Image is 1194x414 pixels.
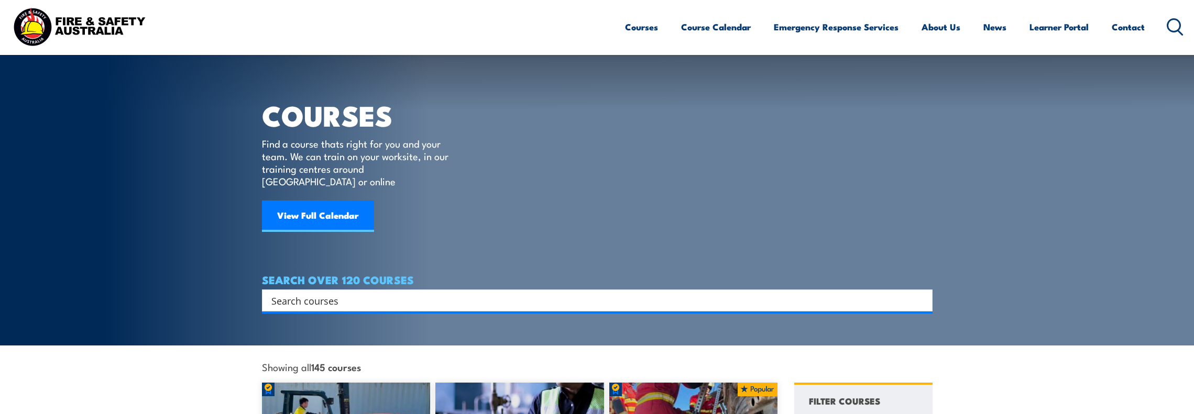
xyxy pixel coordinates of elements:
button: Search magnifier button [914,293,929,308]
p: Find a course thats right for you and your team. We can train on your worksite, in our training c... [262,137,453,187]
form: Search form [273,293,912,308]
a: Courses [625,13,658,41]
input: Search input [271,293,910,308]
a: Contact [1112,13,1145,41]
h1: COURSES [262,103,464,127]
a: About Us [922,13,960,41]
a: Course Calendar [681,13,751,41]
a: View Full Calendar [262,200,374,232]
a: Emergency Response Services [774,13,899,41]
h4: FILTER COURSES [809,394,880,408]
strong: 145 courses [311,360,361,374]
h4: SEARCH OVER 120 COURSES [262,274,933,285]
a: News [983,13,1006,41]
a: Learner Portal [1029,13,1089,41]
span: Showing all [262,361,361,372]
